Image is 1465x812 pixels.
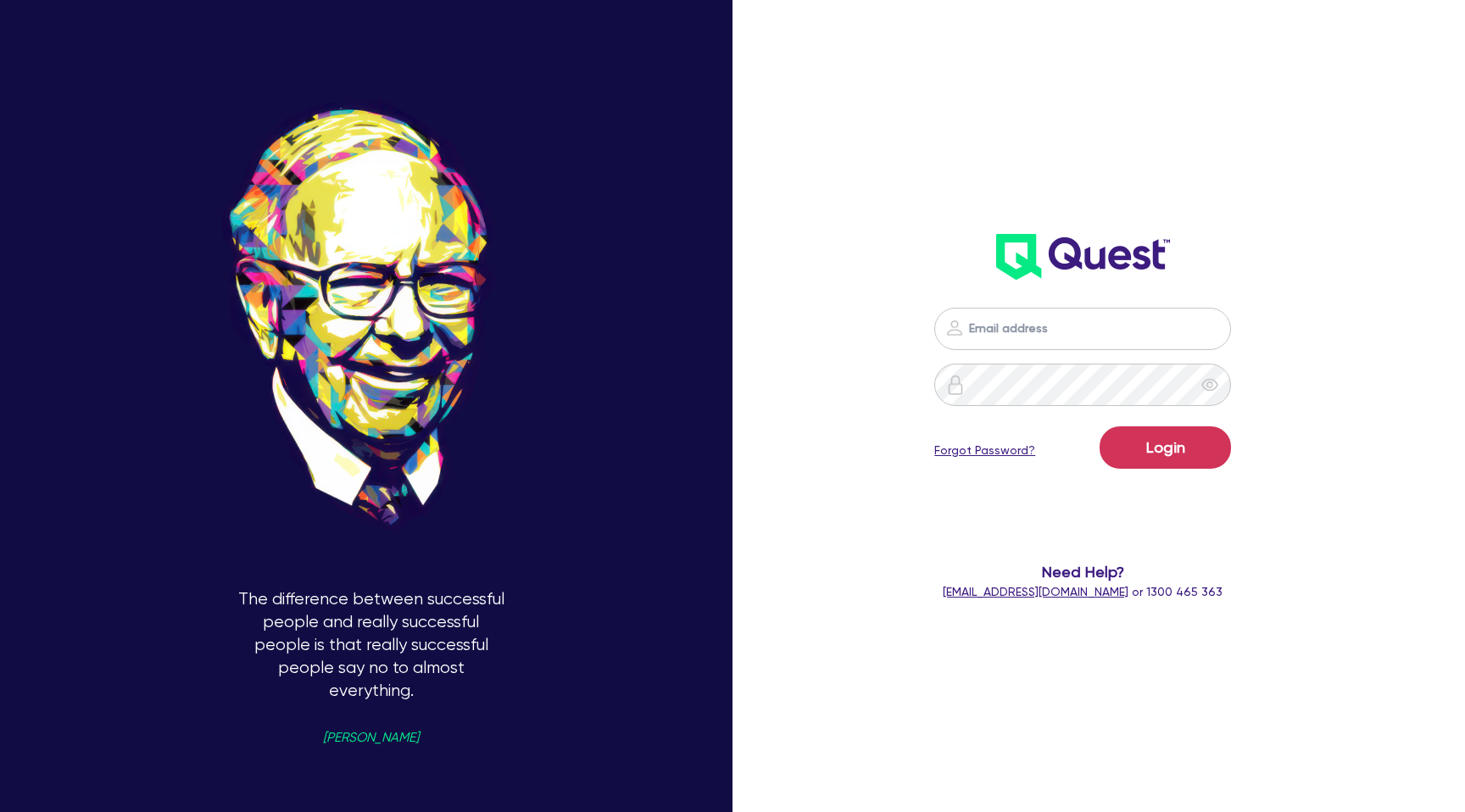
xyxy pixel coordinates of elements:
[934,442,1035,459] a: Forgot Password?
[943,585,1128,598] a: [EMAIL_ADDRESS][DOMAIN_NAME]
[1201,376,1218,393] span: eye
[996,234,1170,280] img: wH2k97JdezQIQAAAABJRU5ErkJggg==
[323,731,419,744] span: [PERSON_NAME]
[943,585,1223,598] span: or 1300 465 363
[945,375,966,395] img: icon-password
[1100,426,1231,469] button: Login
[944,318,965,338] img: icon-password
[889,560,1277,583] span: Need Help?
[934,308,1231,350] input: Email address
